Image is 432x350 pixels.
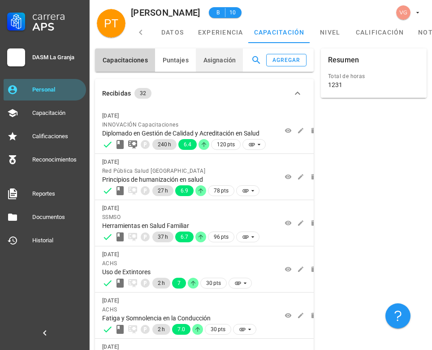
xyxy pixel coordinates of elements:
div: Resumen [328,48,359,72]
span: 6.9 [181,185,188,196]
div: Carrera [32,11,82,22]
button: agregar [266,54,307,66]
span: PT [104,9,118,38]
button: Recibidas 32 [95,79,314,108]
span: 6.4 [184,139,191,150]
div: Herramientas en Salud Familiar [102,222,268,230]
a: experiencia [193,22,249,43]
a: Personal [4,79,86,101]
span: SSMSO [102,214,121,220]
a: Capacitación [4,102,86,124]
a: Reconocimientos [4,149,86,171]
span: Red Pública Salud [GEOGRAPHIC_DATA] [102,168,205,174]
div: [DATE] [102,250,268,259]
div: agregar [272,57,301,63]
span: 10 [229,8,236,17]
span: 7 [177,278,181,289]
span: 30 pts [206,279,221,288]
div: 1231 [328,81,342,89]
div: avatar [97,9,125,38]
span: ACHS [102,306,117,313]
div: [DATE] [102,157,268,166]
button: Puntajes [155,48,196,72]
div: Diplomado en Gestión de Calidad y Acreditación en Salud [102,129,268,137]
span: Asignación [203,57,236,64]
div: Principios de humanización en salud [102,175,268,184]
div: DASM La Granja [32,54,82,61]
div: Capacitación [32,109,82,117]
span: 78 pts [214,186,229,195]
span: INNOVACIÓN Capacitaciones [102,122,178,128]
div: Historial [32,237,82,244]
span: 120 pts [217,140,235,149]
span: 27 h [158,185,168,196]
div: Fatiga y Somnolencia en la Conducción [102,314,268,322]
div: Uso de Extintores [102,268,268,276]
span: 2 h [158,324,165,335]
span: 7.0 [177,324,185,335]
span: 240 h [158,139,171,150]
span: 32 [140,88,146,99]
a: datos [152,22,193,43]
button: Capacitaciones [95,48,155,72]
span: 30 pts [211,325,225,334]
div: APS [32,22,82,32]
a: Reportes [4,183,86,205]
div: Calificaciones [32,133,82,140]
div: Total de horas [328,72,419,81]
div: Personal [32,86,82,93]
div: Reportes [32,190,82,197]
div: [DATE] [102,296,268,305]
div: Reconocimientos [32,156,82,163]
a: nivel [310,22,350,43]
a: capacitación [249,22,310,43]
a: Documentos [4,206,86,228]
span: 37 h [158,232,168,242]
span: B [214,8,221,17]
span: 6.7 [181,232,188,242]
span: 2 h [158,278,165,289]
span: 96 pts [214,232,229,241]
div: [PERSON_NAME] [131,8,200,17]
span: ACHS [102,260,117,267]
button: Asignación [196,48,243,72]
a: calificación [350,22,410,43]
div: avatar [396,5,410,20]
span: Capacitaciones [102,57,148,64]
a: Calificaciones [4,126,86,147]
a: Historial [4,230,86,251]
div: Documentos [32,214,82,221]
div: [DATE] [102,204,268,213]
div: Recibidas [102,88,131,98]
div: [DATE] [102,111,268,120]
span: Puntajes [162,57,189,64]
